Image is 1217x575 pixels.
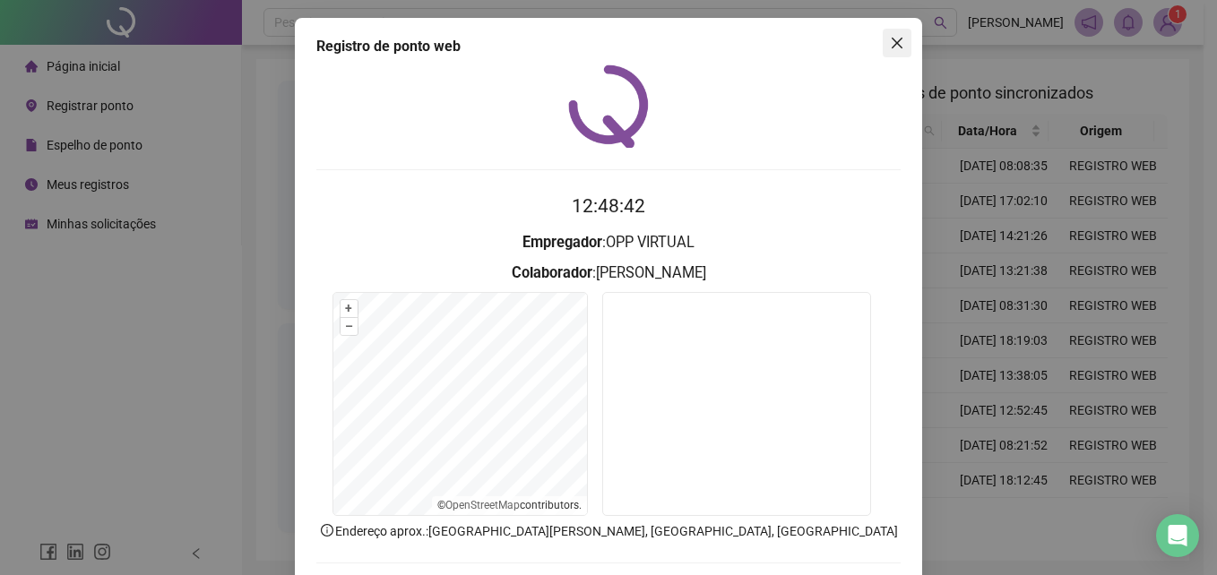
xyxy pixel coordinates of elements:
[1156,514,1199,557] div: Open Intercom Messenger
[316,521,901,541] p: Endereço aprox. : [GEOGRAPHIC_DATA][PERSON_NAME], [GEOGRAPHIC_DATA], [GEOGRAPHIC_DATA]
[319,522,335,538] span: info-circle
[568,64,649,148] img: QRPoint
[316,231,901,254] h3: : OPP VIRTUAL
[883,29,911,57] button: Close
[890,36,904,50] span: close
[316,36,901,57] div: Registro de ponto web
[437,499,582,511] li: © contributors.
[445,499,520,511] a: OpenStreetMap
[341,318,358,335] button: –
[512,264,592,281] strong: Colaborador
[316,262,901,285] h3: : [PERSON_NAME]
[522,234,602,251] strong: Empregador
[341,300,358,317] button: +
[572,195,645,217] time: 12:48:42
